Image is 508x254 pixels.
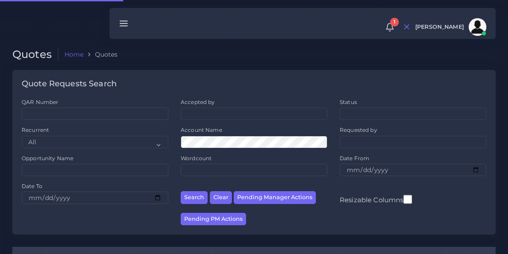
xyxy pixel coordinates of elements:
label: Account Name [181,126,222,134]
label: Recurrent [22,126,49,134]
label: Requested by [340,126,377,134]
span: 1 [390,18,399,27]
label: Status [340,98,357,106]
label: Date To [22,182,42,190]
li: Quotes [83,50,118,59]
label: Accepted by [181,98,215,106]
label: QAR Number [22,98,58,106]
h2: Quotes [12,48,58,61]
h4: Quote Requests Search [22,79,117,89]
input: Resizable Columns [403,194,412,205]
label: Wordcount [181,154,212,162]
button: Pending Manager Actions [234,191,316,204]
label: Opportunity Name [22,154,73,162]
label: Resizable Columns [340,194,412,205]
button: Pending PM Actions [181,213,246,226]
a: [PERSON_NAME]avatar [411,18,489,36]
a: Home [64,50,84,59]
label: Date From [340,154,369,162]
button: Search [181,191,208,204]
img: avatar [469,18,486,36]
button: Clear [210,191,232,204]
a: 1 [382,23,398,32]
span: [PERSON_NAME] [415,24,464,30]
